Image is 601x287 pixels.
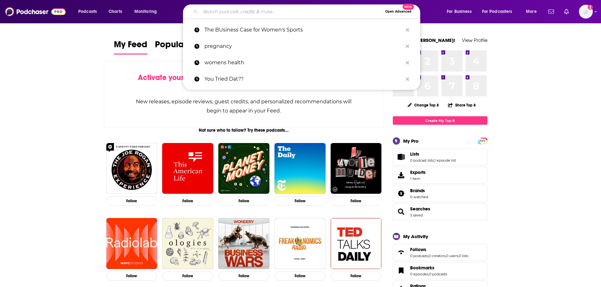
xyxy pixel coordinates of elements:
[448,99,476,111] button: Share Top 8
[162,143,213,194] img: This American Life
[114,39,147,54] span: My Feed
[410,169,426,175] span: Exports
[114,39,147,55] a: My Feed
[109,7,122,16] span: Charts
[588,5,593,10] svg: Add a profile image
[331,272,382,281] button: Follow
[410,265,447,271] a: Bookmarks
[106,218,157,269] img: Radiolab
[106,272,157,281] button: Follow
[136,73,352,91] div: by following Podcasts, Creators, Lists, and other Users!
[74,7,105,17] button: open menu
[155,39,209,54] span: Popular Feed
[204,22,403,38] p: The BUsiness Case for Women's Sports
[442,7,480,17] button: open menu
[395,152,408,161] a: Lists
[393,244,487,261] span: Follows
[183,38,420,55] a: pregnancy
[526,7,537,16] span: More
[218,218,269,269] img: Business Wars
[404,101,443,109] button: Change Top 8
[274,196,326,205] button: Follow
[410,247,468,252] a: Follows
[410,151,419,157] span: Lists
[410,176,426,181] span: 1 item
[482,7,512,16] span: For Podcasters
[189,4,426,19] div: Search podcasts, credits, & more...
[183,22,420,38] a: The BUsiness Case for Women's Sports
[138,73,203,82] span: Activate your Feed
[393,203,487,220] span: Searches
[155,39,209,55] a: Popular Feed
[521,7,545,17] button: open menu
[393,37,455,43] a: Welcome [PERSON_NAME]!
[331,218,382,269] img: TED Talks Daily
[104,128,384,133] div: Not sure who to follow? Try these podcasts...
[200,7,382,17] input: Search podcasts, credits, & more...
[218,196,269,205] button: Follow
[162,218,213,269] img: Ologies with Alie Ward
[445,254,446,258] span: ,
[162,272,213,281] button: Follow
[462,37,487,43] a: View Profile
[410,151,456,157] a: Lists
[410,213,423,217] a: 3 saved
[393,167,487,184] a: Exports
[104,7,126,17] a: Charts
[183,71,420,87] a: You Tried Dat??
[106,196,157,205] button: Follow
[410,272,428,276] a: 0 episodes
[403,4,414,10] span: New
[382,8,414,15] button: Open AdvancedNew
[393,148,487,165] span: Lists
[546,6,557,17] a: Show notifications dropdown
[393,185,487,202] span: Brands
[459,254,468,258] a: 0 lists
[78,7,97,16] span: Podcasts
[446,254,458,258] a: 0 users
[403,233,428,239] div: My Activity
[274,143,326,194] img: The Daily
[204,38,403,55] p: pregnancy
[429,272,447,276] a: 0 podcasts
[395,171,408,180] span: Exports
[5,6,66,18] a: Podchaser - Follow, Share and Rate Podcasts
[393,262,487,279] span: Bookmarks
[434,158,456,163] a: 1 episode list
[579,5,593,19] button: Show profile menu
[183,55,420,71] a: womens health
[136,97,352,115] div: New releases, episode reviews, guest credits, and personalized recommendations will begin to appe...
[479,138,486,143] a: PRO
[410,254,428,258] a: 0 podcasts
[385,10,411,13] span: Open Advanced
[428,254,429,258] span: ,
[218,143,269,194] img: Planet Money
[134,7,157,16] span: Monitoring
[562,6,571,17] a: Show notifications dropdown
[410,206,430,212] span: Searches
[410,247,426,252] span: Follows
[410,188,425,193] span: Brands
[331,143,382,194] img: My Favorite Murder with Karen Kilgariff and Georgia Hardstark
[410,195,428,199] a: 0 watched
[447,7,472,16] span: For Business
[395,248,408,257] a: Follows
[395,207,408,216] a: Searches
[393,116,487,125] a: Create My Top 8
[479,139,486,143] span: PRO
[162,196,213,205] button: Follow
[274,218,326,269] img: Freakonomics Radio
[395,189,408,198] a: Brands
[410,188,428,193] a: Brands
[478,7,521,17] button: open menu
[428,272,429,276] span: ,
